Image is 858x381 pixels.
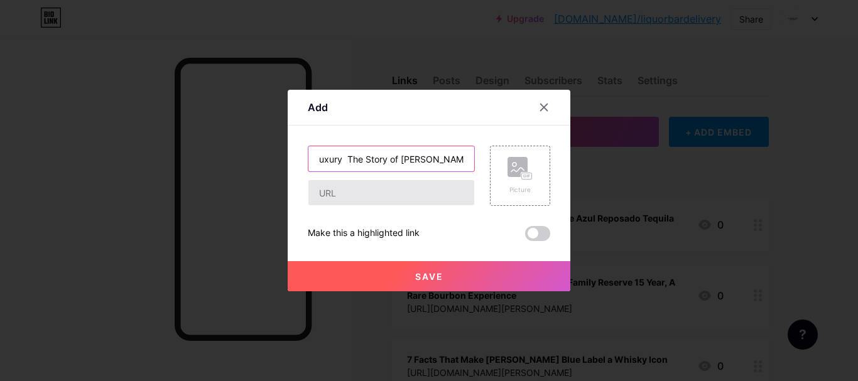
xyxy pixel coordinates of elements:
[308,180,474,205] input: URL
[308,100,328,115] div: Add
[415,271,443,282] span: Save
[288,261,570,291] button: Save
[308,146,474,171] input: Title
[508,185,533,195] div: Picture
[308,226,420,241] div: Make this a highlighted link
